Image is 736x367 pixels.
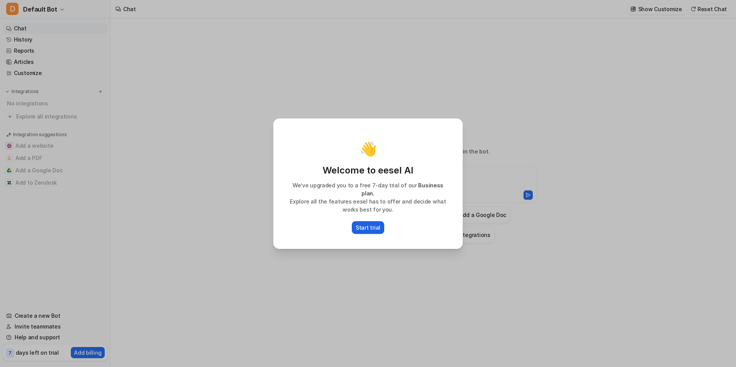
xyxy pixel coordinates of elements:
button: Start trial [352,221,384,234]
p: 👋 [360,141,377,157]
p: Explore all the features eesel has to offer and decide what works best for you. [282,197,454,214]
p: Welcome to eesel AI [282,164,454,177]
p: Start trial [356,224,380,232]
p: We’ve upgraded you to a free 7-day trial of our [282,181,454,197]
